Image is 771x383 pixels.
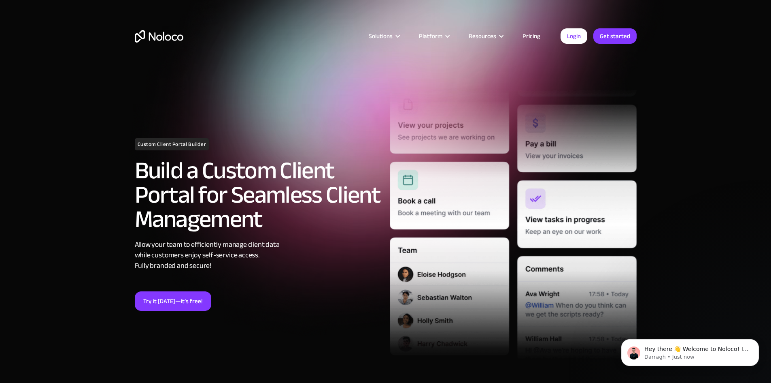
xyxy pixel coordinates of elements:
[593,28,637,44] a: Get started
[512,31,550,41] a: Pricing
[135,138,209,150] h1: Custom Client Portal Builder
[135,30,183,43] a: home
[409,31,459,41] div: Platform
[459,31,512,41] div: Resources
[609,322,771,379] iframe: Intercom notifications message
[135,291,211,311] a: Try it [DATE]—it’s free!
[419,31,442,41] div: Platform
[369,31,393,41] div: Solutions
[469,31,496,41] div: Resources
[135,240,382,271] div: Allow your team to efficiently manage client data while customers enjoy self-service access. Full...
[359,31,409,41] div: Solutions
[561,28,587,44] a: Login
[135,158,382,231] h2: Build a Custom Client Portal for Seamless Client Management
